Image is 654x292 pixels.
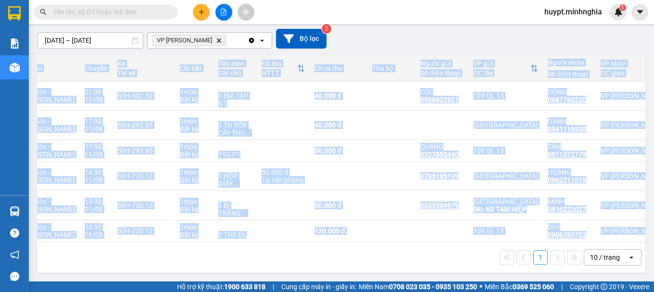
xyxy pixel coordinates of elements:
span: file-add [220,9,227,15]
div: 109 QL 13 [473,147,538,154]
div: 1 HỘP GIẤY-CHIM(KO BAO CHẾT) [218,172,252,188]
div: 1 món [180,198,209,205]
div: Ghi chú [218,69,252,77]
span: ... [233,180,239,188]
button: 1 [533,250,548,265]
span: notification [10,250,19,259]
div: MINH [548,198,591,205]
span: VP Phan Thiết, close by backspace [152,35,226,46]
div: 11/08 [85,96,108,103]
button: aim [238,4,254,21]
span: aim [242,9,249,15]
div: DUY [548,223,591,231]
div: Số điện thoại [548,70,591,78]
div: Bất kỳ [180,176,209,184]
div: 50.000 đ [314,147,363,154]
svg: Delete [216,38,222,43]
img: icon-new-feature [614,8,623,16]
div: Tài xế [117,69,170,77]
div: CÚC [420,88,464,96]
strong: 0369 525 060 [513,283,554,291]
span: search [40,9,47,15]
div: Người nhận [548,59,591,66]
div: 1 món [180,88,209,96]
div: Chuyến [85,64,108,72]
div: Đã thu [262,60,297,67]
div: [GEOGRAPHIC_DATA] [473,198,538,205]
span: plus [198,9,205,15]
div: VP gửi [473,60,530,67]
div: HTTT [262,69,297,77]
div: 0911572779 [548,151,586,158]
div: Chi tiết [180,64,209,72]
span: Sài Gòn - [PERSON_NAME] [24,117,75,133]
div: Bất kỳ [180,151,209,158]
div: Bất kỳ [180,125,209,133]
svg: open [628,254,635,261]
div: Xe [117,60,170,67]
div: OANH [548,117,591,125]
span: VP Phan Thiết [157,37,212,44]
div: Bất kỳ [180,96,209,103]
div: 0906789752 [548,231,586,239]
div: 11/08 [85,176,108,184]
div: 1 BÌA TẬP GT [218,92,252,107]
div: 50H-720.12 [117,227,170,235]
div: Bất kỳ [180,231,209,239]
button: plus [193,4,210,21]
div: [GEOGRAPHIC_DATA] [473,172,538,180]
div: 50.000 đ [314,202,363,209]
span: Hỗ trợ kỹ thuật: [177,281,265,292]
span: ... [245,129,251,137]
div: 11/08 [85,205,108,213]
div: 1 món [180,117,209,125]
div: 0333596979 [420,202,459,209]
div: 1 TH XỐP CÂY THUỶ SINH [218,121,252,137]
th: Toggle SortBy [257,56,310,81]
div: 50H-720.12 [117,202,170,209]
div: 0785185199 [420,172,459,180]
div: 14:30 [85,168,108,176]
span: caret-down [636,8,644,16]
span: huypt.minhnghia [537,6,610,18]
button: caret-down [631,4,648,21]
sup: 1 [619,4,626,11]
input: Select a date range. [38,33,143,48]
div: 2 món [180,223,209,231]
div: Tên món [218,60,252,67]
svg: Clear all [248,37,255,44]
span: Sài Gòn - [PERSON_NAME] [24,168,75,184]
input: Selected VP Phan Thiết. [228,36,229,45]
div: Bất kỳ [180,205,209,213]
div: 50H-293.85 [117,147,170,154]
div: 50.000 đ [262,168,305,176]
div: 0908632921 [420,96,459,103]
div: [GEOGRAPHIC_DATA] [473,121,538,129]
div: 0327855440 [420,151,459,158]
span: Sài Gòn - [PERSON_NAME] [24,88,75,103]
img: logo-vxr [8,6,21,21]
button: Bộ lọc [276,29,327,49]
div: Người gửi [420,60,464,67]
div: 50H-302.50 [117,92,170,100]
span: | [273,281,274,292]
div: 0941116939 [548,125,586,133]
span: Cung cấp máy in - giấy in: [281,281,356,292]
div: 109 QL 13 [473,92,538,100]
div: Tại văn phòng [262,176,305,184]
span: copyright [601,283,607,290]
img: warehouse-icon [10,206,20,216]
button: file-add [215,4,232,21]
div: 50H-293.85 [117,121,170,129]
div: 17:00 [85,143,108,151]
span: | [561,281,563,292]
th: Toggle SortBy [468,56,543,81]
span: ⚪️ [479,285,482,289]
span: Sài Gòn - [PERSON_NAME] [24,223,75,239]
div: 50H-720.12 [117,172,170,180]
div: 120.000 đ [314,227,363,235]
span: 1 [621,4,624,11]
input: Tìm tên, số ĐT hoặc mã đơn [53,7,166,17]
div: ĐỒNG [548,88,591,96]
div: 14:30 [85,198,108,205]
